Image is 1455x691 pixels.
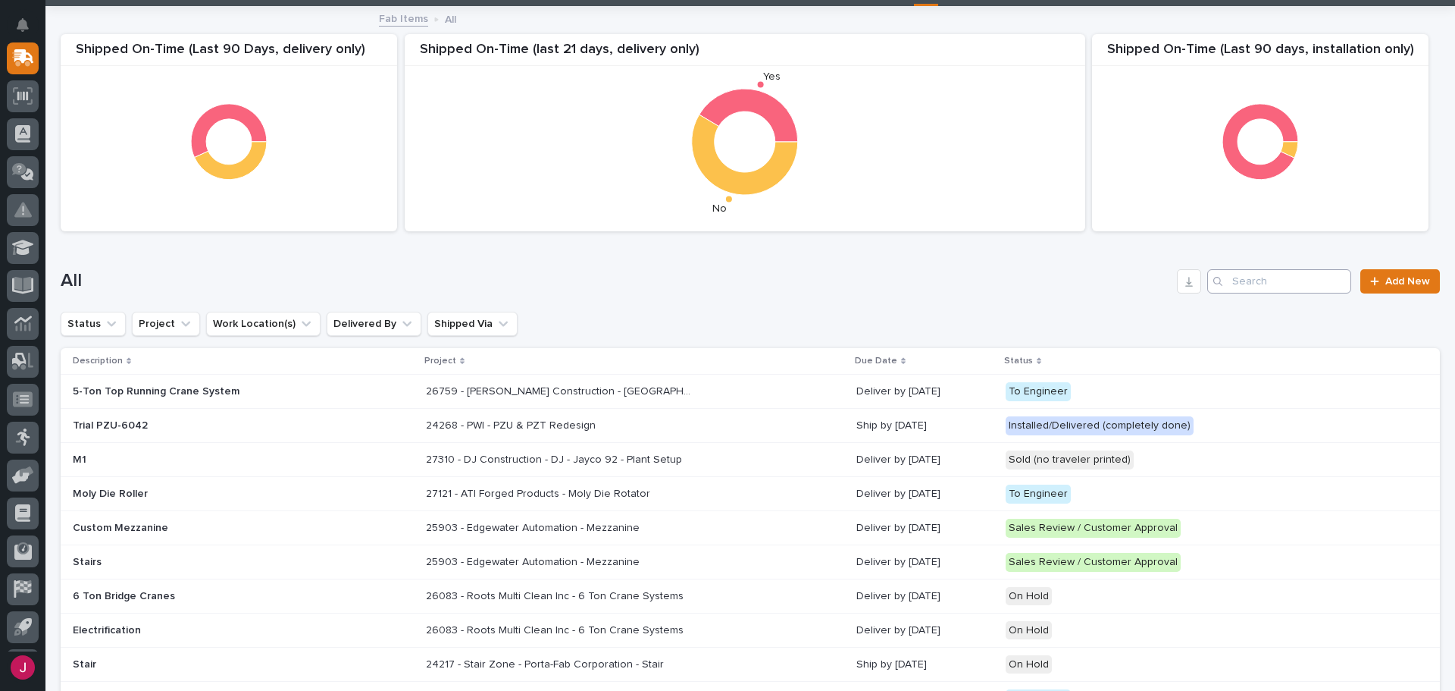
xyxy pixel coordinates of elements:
p: Deliver by [DATE] [856,522,993,535]
p: Ship by [DATE] [856,658,993,671]
p: 26759 - Robinson Construction - Warsaw Public Works Street Department 5T Bridge Crane [426,382,694,398]
text: No [712,203,727,214]
p: Due Date [855,353,897,369]
p: Deliver by [DATE] [856,488,993,501]
p: Deliver by [DATE] [856,590,993,603]
div: To Engineer [1006,382,1071,401]
h1: All [61,270,1171,292]
p: 27310 - DJ Construction - DJ - Jayco 92 - Plant Setup [426,451,685,466]
div: Shipped On-Time (last 21 days, delivery only) [405,42,1085,67]
tr: Moly Die Roller27121 - ATI Forged Products - Moly Die Rotator27121 - ATI Forged Products - Moly D... [61,477,1440,511]
p: 26083 - Roots Multi Clean Inc - 6 Ton Crane Systems [426,587,687,603]
p: Trial PZU-6042 [73,419,338,432]
p: 24217 - Stair Zone - Porta-Fab Corporation - Stair [426,655,667,671]
p: Custom Mezzanine [73,522,338,535]
p: Status [1004,353,1033,369]
p: Deliver by [DATE] [856,454,993,466]
div: Installed/Delivered (completely done) [1006,416,1194,435]
p: 24268 - PWI - PZU & PZT Redesign [426,416,599,432]
button: Status [61,312,126,336]
button: Project [132,312,200,336]
tr: Stair24217 - Stair Zone - Porta-Fab Corporation - Stair24217 - Stair Zone - Porta-Fab Corporation... [61,648,1440,682]
p: Ship by [DATE] [856,419,993,432]
p: Moly Die Roller [73,488,338,501]
div: On Hold [1006,655,1052,674]
p: 26083 - Roots Multi Clean Inc - 6 Ton Crane Systems [426,621,687,637]
p: Deliver by [DATE] [856,624,993,637]
button: Notifications [7,9,39,41]
text: Yes [763,72,781,83]
p: Electrification [73,624,338,637]
p: Description [73,353,123,369]
button: users-avatar [7,652,39,683]
div: To Engineer [1006,485,1071,504]
button: Delivered By [327,312,421,336]
div: Notifications [19,18,39,42]
div: Sales Review / Customer Approval [1006,519,1181,538]
p: Project [424,353,456,369]
p: 5-Ton Top Running Crane System [73,385,338,398]
p: Deliver by [DATE] [856,385,993,398]
div: On Hold [1006,587,1052,606]
tr: Electrification26083 - Roots Multi Clean Inc - 6 Ton Crane Systems26083 - Roots Multi Clean Inc -... [61,614,1440,648]
p: Stairs [73,556,338,569]
tr: 6 Ton Bridge Cranes26083 - Roots Multi Clean Inc - 6 Ton Crane Systems26083 - Roots Multi Clean I... [61,579,1440,614]
div: Sold (no traveler printed) [1006,451,1134,470]
div: Shipped On-Time (Last 90 days, installation only) [1092,42,1428,67]
div: On Hold [1006,621,1052,640]
tr: 5-Ton Top Running Crane System26759 - [PERSON_NAME] Construction - [GEOGRAPHIC_DATA] Department 5... [61,375,1440,409]
a: Add New [1360,269,1440,294]
p: 25903 - Edgewater Automation - Mezzanine [426,519,643,535]
p: 6 Ton Bridge Cranes [73,590,338,603]
span: Add New [1385,276,1430,287]
input: Search [1207,269,1351,294]
p: Stair [73,658,338,671]
tr: Trial PZU-604224268 - PWI - PZU & PZT Redesign24268 - PWI - PZU & PZT Redesign Ship by [DATE]Inst... [61,409,1440,443]
div: Sales Review / Customer Approval [1006,553,1181,572]
tr: M127310 - DJ Construction - DJ - Jayco 92 - Plant Setup27310 - DJ Construction - DJ - Jayco 92 - ... [61,443,1440,477]
a: Fab Items [379,9,428,27]
p: 27121 - ATI Forged Products - Moly Die Rotator [426,485,653,501]
p: M1 [73,454,338,466]
p: Deliver by [DATE] [856,556,993,569]
p: 25903 - Edgewater Automation - Mezzanine [426,553,643,569]
tr: Custom Mezzanine25903 - Edgewater Automation - Mezzanine25903 - Edgewater Automation - Mezzanine ... [61,511,1440,545]
div: Shipped On-Time (Last 90 Days, delivery only) [61,42,397,67]
button: Work Location(s) [206,312,321,336]
tr: Stairs25903 - Edgewater Automation - Mezzanine25903 - Edgewater Automation - Mezzanine Deliver by... [61,545,1440,579]
button: Shipped Via [427,312,518,336]
p: All [445,10,456,27]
